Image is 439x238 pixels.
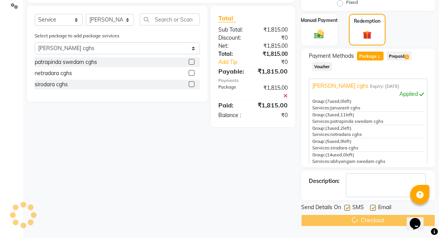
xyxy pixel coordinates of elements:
span: used, left) [325,126,352,131]
img: _gift.svg [360,29,375,40]
div: ₹1,815.00 [252,67,293,76]
span: [PERSON_NAME] cghs [312,82,369,90]
span: used, left) [325,99,352,104]
span: Expiry: [DATE] [370,83,399,90]
div: ₹1,815.00 [253,42,293,50]
span: used, left) [325,152,354,158]
span: 0 [340,99,343,104]
span: SMS [352,203,364,213]
div: netradara cghs [35,69,72,77]
div: Balance : [213,111,253,119]
span: used, left) [325,112,354,117]
label: Select package to add package services [35,32,119,39]
span: Services: [312,105,330,111]
span: 0 [343,152,346,158]
span: Package [357,52,384,60]
iframe: chat widget [407,207,431,230]
div: ₹0 [253,34,293,42]
div: Paid: [213,101,251,110]
span: patrapinda swedam cghs [330,119,384,124]
div: Discount: [213,34,253,42]
span: Total [218,14,236,22]
div: Description: [309,177,340,185]
span: (3 [325,112,330,117]
div: Payable: [213,67,251,76]
span: Group: [312,112,325,117]
div: patrapinda swedam cghs [35,58,97,66]
div: sirodara cghs [35,80,68,89]
div: ₹1,815.00 [252,101,293,110]
div: Package [213,84,253,100]
span: Group: [312,139,325,144]
span: Services: [312,132,330,137]
div: Applied [312,90,424,98]
div: Payments [218,77,287,84]
span: 1 [405,55,409,59]
span: 2 [377,55,381,59]
label: Redemption [354,18,380,25]
div: ₹0 [253,111,293,119]
span: abhyangam swedam cghs [330,159,385,164]
span: Send Details On [301,203,341,213]
span: netradara cghs [330,132,362,137]
div: Sub Total: [213,26,253,34]
span: Email [378,203,391,213]
div: ₹1,815.00 [253,84,293,100]
input: Search or Scan [140,13,200,25]
div: ₹0 [260,58,293,66]
span: 11 [340,112,346,117]
div: Total: [213,50,253,58]
span: (5 [325,139,330,144]
div: ₹1,815.00 [253,50,293,58]
span: Group: [312,99,325,104]
span: Group: [312,152,325,158]
span: Group: [312,126,325,131]
a: Add Tip [213,58,260,66]
span: (3 [325,126,330,131]
span: (14 [325,152,332,158]
span: Voucher [312,62,332,71]
div: Net: [213,42,253,50]
span: (7 [325,99,330,104]
span: januvasti cghs [330,105,360,111]
span: Services: [312,119,330,124]
span: Prepaid [387,52,412,60]
span: used, left) [325,139,352,144]
label: Manual Payment [301,17,338,24]
span: sirodara cghs [330,145,359,151]
span: Services: [312,159,330,164]
span: Services: [312,145,330,151]
img: _cash.svg [311,28,327,40]
span: Payment Methods [309,52,354,60]
div: ₹1,815.00 [253,26,293,34]
span: 9 [340,139,343,144]
span: 2 [340,126,343,131]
